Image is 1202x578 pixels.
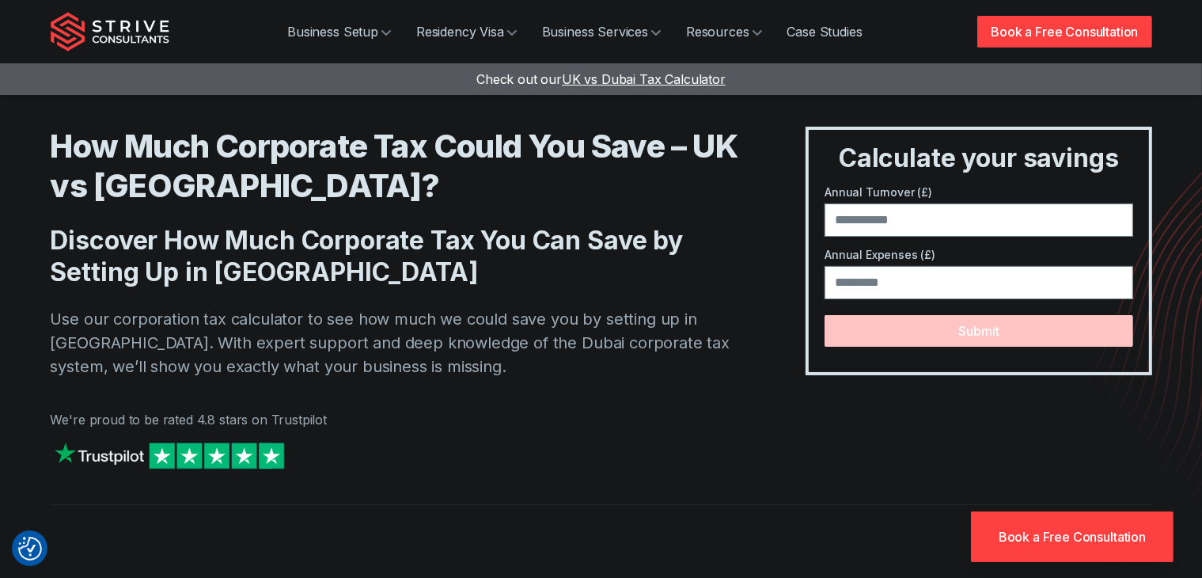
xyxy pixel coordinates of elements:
h2: Discover How Much Corporate Tax You Can Save by Setting Up in [GEOGRAPHIC_DATA] [51,225,743,288]
button: Submit [825,315,1132,347]
label: Annual Turnover (£) [825,184,1132,200]
a: Business Setup [275,16,404,48]
a: Residency Visa [404,16,529,48]
img: Strive Consultants [51,12,169,51]
a: Case Studies [775,16,875,48]
h3: Calculate your savings [815,143,1142,174]
p: Use our corporation tax calculator to see how much we could save you by setting up in [GEOGRAPHIC... [51,307,743,378]
a: Check out ourUK vs Dubai Tax Calculator [476,71,726,87]
p: We're proud to be rated 4.8 stars on Trustpilot [51,410,743,429]
a: Resources [673,16,775,48]
button: Consent Preferences [18,537,42,561]
a: Book a Free Consultation [971,511,1174,562]
a: Business Services [529,16,673,48]
a: Book a Free Consultation [977,16,1151,48]
img: Revisit consent button [18,537,42,561]
h1: How Much Corporate Tax Could You Save – UK vs [GEOGRAPHIC_DATA]? [51,127,743,206]
label: Annual Expenses (£) [825,246,1132,263]
img: Strive on Trustpilot [51,439,288,473]
span: UK vs Dubai Tax Calculator [562,71,726,87]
